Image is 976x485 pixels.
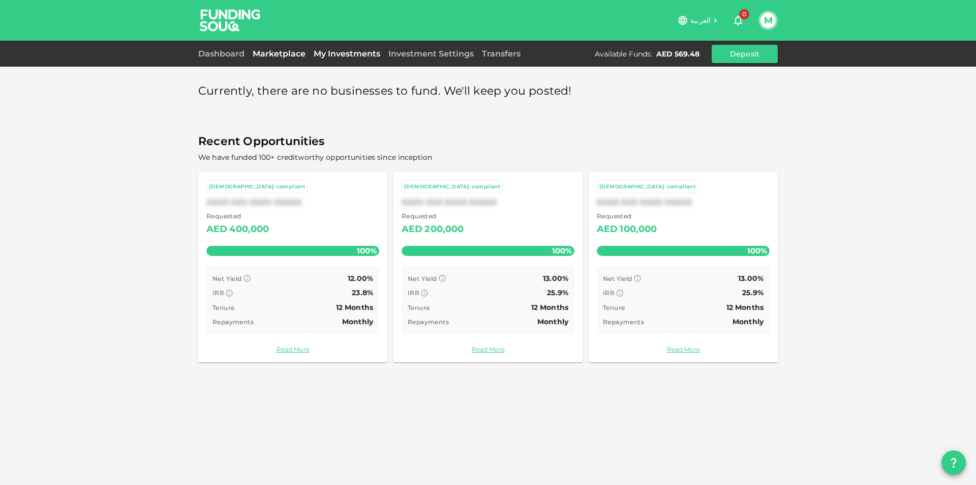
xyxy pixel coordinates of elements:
[206,211,269,221] span: Requested
[620,221,657,238] div: 100,000
[603,275,632,282] span: Net Yield
[198,81,572,101] span: Currently, there are no businesses to fund. We'll keep you posted!
[348,274,373,283] span: 12.00%
[206,197,379,207] div: XXXX XXX XXXX XXXXX
[408,318,449,326] span: Repayments
[595,49,652,59] div: Available Funds :
[198,153,432,162] span: We have funded 100+ creditworthy opportunities since inception
[603,304,625,311] span: Tenure
[198,132,778,152] span: Recent Opportunities
[597,211,657,221] span: Requested
[408,289,419,297] span: IRR
[206,221,227,238] div: AED
[597,221,618,238] div: AED
[603,289,615,297] span: IRR
[726,303,764,312] span: 12 Months
[760,13,776,28] button: M
[599,183,695,191] div: [DEMOGRAPHIC_DATA]-compliant
[336,303,373,312] span: 12 Months
[739,9,749,19] span: 0
[342,317,373,326] span: Monthly
[212,304,234,311] span: Tenure
[531,303,568,312] span: 12 Months
[212,275,242,282] span: Net Yield
[712,45,778,63] button: Deposit
[198,172,387,362] a: [DEMOGRAPHIC_DATA]-compliantXXXX XXX XXXX XXXXX Requested AED400,000100% Net Yield 12.00% IRR 23....
[547,288,568,297] span: 25.9%
[550,243,574,258] span: 100%
[402,211,464,221] span: Requested
[589,172,778,362] a: [DEMOGRAPHIC_DATA]-compliantXXXX XXX XXXX XXXXX Requested AED100,000100% Net Yield 13.00% IRR 25....
[352,288,373,297] span: 23.8%
[733,317,764,326] span: Monthly
[402,345,574,354] a: Read More
[206,345,379,354] a: Read More
[478,49,525,59] a: Transfers
[408,275,437,282] span: Net Yield
[384,49,478,59] a: Investment Settings
[424,221,464,238] div: 200,000
[597,197,770,207] div: XXXX XXX XXXX XXXXX
[402,197,574,207] div: XXXX XXX XXXX XXXXX
[402,221,422,238] div: AED
[198,49,249,59] a: Dashboard
[212,289,224,297] span: IRR
[728,10,748,31] button: 0
[941,450,966,475] button: question
[229,221,269,238] div: 400,000
[393,172,583,362] a: [DEMOGRAPHIC_DATA]-compliantXXXX XXX XXXX XXXXX Requested AED200,000100% Net Yield 13.00% IRR 25....
[603,318,644,326] span: Repayments
[537,317,568,326] span: Monthly
[310,49,384,59] a: My Investments
[212,318,254,326] span: Repayments
[249,49,310,59] a: Marketplace
[408,304,430,311] span: Tenure
[745,243,770,258] span: 100%
[209,183,305,191] div: [DEMOGRAPHIC_DATA]-compliant
[656,49,699,59] div: AED 569.48
[543,274,568,283] span: 13.00%
[738,274,764,283] span: 13.00%
[404,183,500,191] div: [DEMOGRAPHIC_DATA]-compliant
[742,288,764,297] span: 25.9%
[354,243,379,258] span: 100%
[690,16,711,25] span: العربية
[597,345,770,354] a: Read More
